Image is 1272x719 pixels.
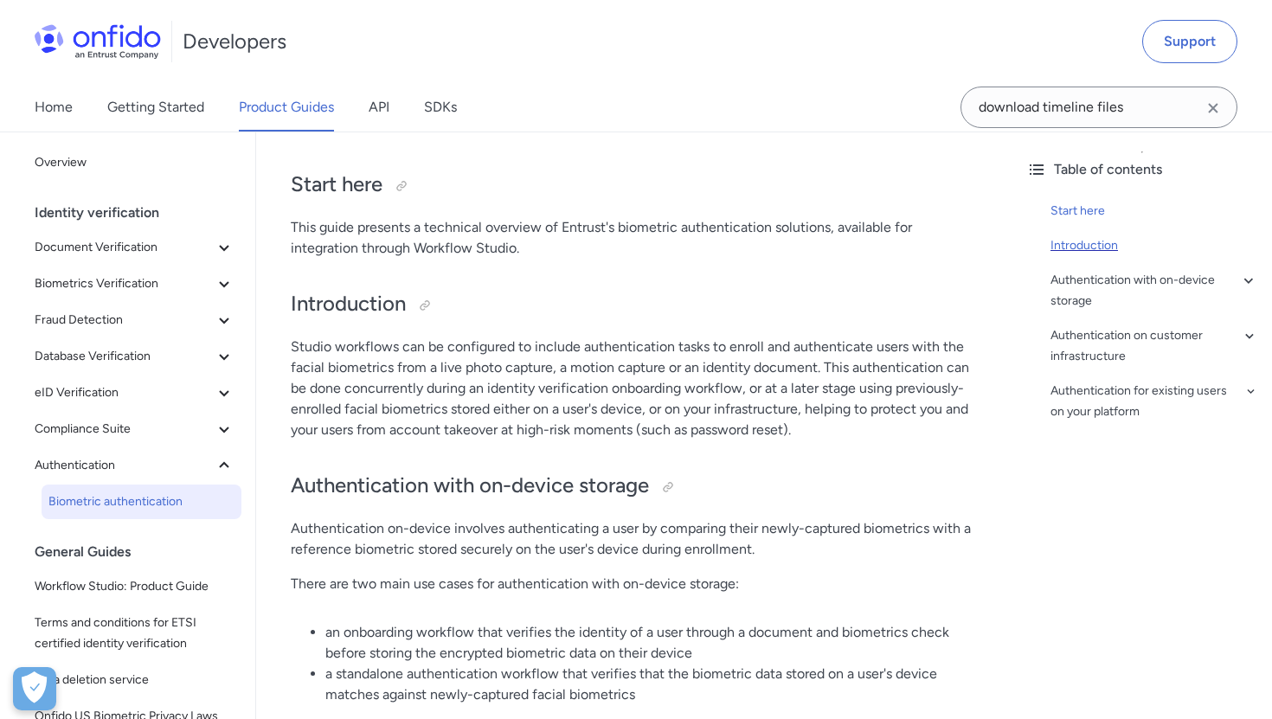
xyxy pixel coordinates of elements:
[1142,20,1237,63] a: Support
[28,266,241,301] button: Biometrics Verification
[35,419,214,440] span: Compliance Suite
[369,83,389,132] a: API
[291,290,978,319] h2: Introduction
[35,310,214,331] span: Fraud Detection
[183,28,286,55] h1: Developers
[1050,325,1258,367] a: Authentication on customer infrastructure
[28,412,241,446] button: Compliance Suite
[325,622,978,664] li: an onboarding workflow that verifies the identity of a user through a document and biometrics che...
[28,569,241,604] a: Workflow Studio: Product Guide
[35,83,73,132] a: Home
[35,382,214,403] span: eID Verification
[35,24,161,59] img: Onfido Logo
[35,152,234,173] span: Overview
[291,518,978,560] p: Authentication on-device involves authenticating a user by comparing their newly-captured biometr...
[28,606,241,661] a: Terms and conditions for ETSI certified identity verification
[424,83,457,132] a: SDKs
[107,83,204,132] a: Getting Started
[35,237,214,258] span: Document Verification
[35,346,214,367] span: Database Verification
[35,613,234,654] span: Terms and conditions for ETSI certified identity verification
[291,170,978,200] h2: Start here
[1026,159,1258,180] div: Table of contents
[960,87,1237,128] input: Onfido search input field
[35,196,248,230] div: Identity verification
[1050,235,1258,256] a: Introduction
[291,337,978,440] p: Studio workflows can be configured to include authentication tasks to enroll and authenticate use...
[42,485,241,519] a: Biometric authentication
[28,663,241,697] a: Data deletion service
[35,273,214,294] span: Biometrics Verification
[28,339,241,374] button: Database Verification
[13,667,56,710] button: Open Preferences
[291,574,978,594] p: There are two main use cases for authentication with on-device storage:
[1203,98,1224,119] svg: Clear search field button
[28,303,241,337] button: Fraud Detection
[35,576,234,597] span: Workflow Studio: Product Guide
[28,376,241,410] button: eID Verification
[291,472,978,501] h2: Authentication with on-device storage
[1050,381,1258,422] a: Authentication for existing users on your platform
[291,217,978,259] p: This guide presents a technical overview of Entrust's biometric authentication solutions, availab...
[28,448,241,483] button: Authentication
[35,455,214,476] span: Authentication
[1050,270,1258,311] a: Authentication with on-device storage
[35,535,248,569] div: General Guides
[13,667,56,710] div: Cookie Preferences
[239,83,334,132] a: Product Guides
[28,145,241,180] a: Overview
[28,230,241,265] button: Document Verification
[48,491,234,512] span: Biometric authentication
[35,670,234,690] span: Data deletion service
[325,664,978,705] li: a standalone authentication workflow that verifies that the biometric data stored on a user's dev...
[1050,201,1258,221] a: Start here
